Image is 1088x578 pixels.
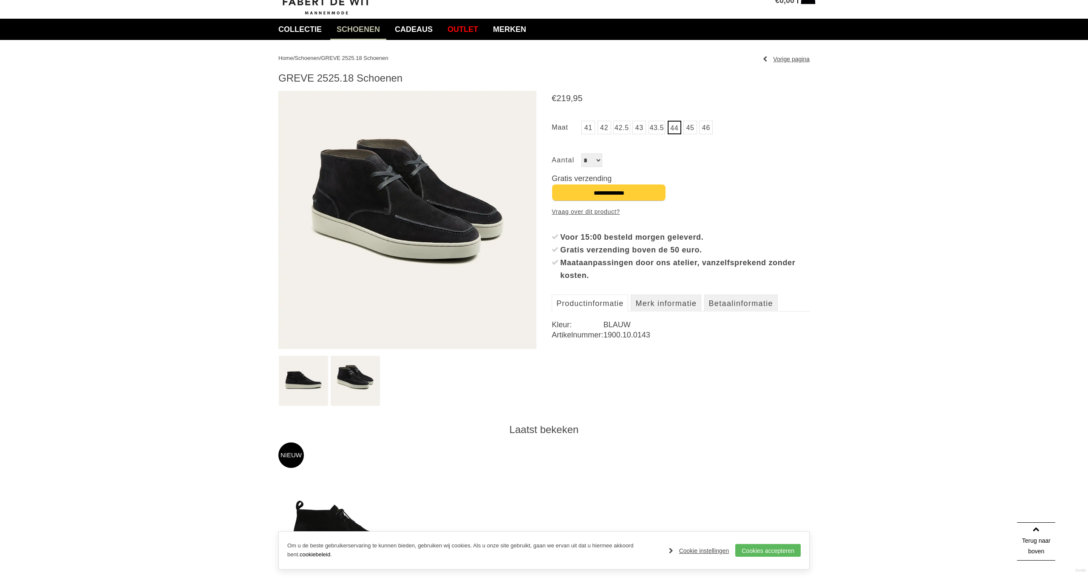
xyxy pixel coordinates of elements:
a: 44 [668,121,681,134]
a: 45 [683,121,697,134]
a: Terug naar boven [1017,522,1055,561]
a: Cadeaus [388,19,439,40]
label: Aantal [552,153,581,167]
a: Cookies accepteren [735,544,801,557]
a: 42 [598,121,611,134]
a: Productinformatie [552,295,628,312]
dt: Kleur: [552,320,603,330]
div: Voor 15:00 besteld morgen geleverd. [560,231,810,244]
li: Maataanpassingen door ons atelier, vanzelfsprekend zonder kosten. [552,256,810,282]
a: 46 [699,121,713,134]
img: GREVE 2525.18 Schoenen [278,91,536,349]
img: greve-2525-18-schoenen [331,356,380,406]
span: Gratis verzending [552,174,612,183]
a: 41 [581,121,595,134]
a: Schoenen [295,55,320,61]
ul: Maat [552,121,810,136]
span: / [293,55,295,61]
a: GREVE 2525.18 Schoenen [321,55,388,61]
dd: 1900.10.0143 [603,330,810,340]
a: Schoenen [330,19,386,40]
span: / [320,55,321,61]
span: 95 [573,93,582,103]
p: Om u de beste gebruikerservaring te kunnen bieden, gebruiken wij cookies. Als u onze site gebruik... [287,541,660,559]
a: cookiebeleid [300,551,330,558]
span: , [571,93,573,103]
img: Blackstone Cg183 Schoenen [292,501,391,551]
div: Laatst bekeken [278,423,810,436]
a: Cookie instellingen [669,544,729,557]
a: Merk informatie [631,295,701,312]
a: Outlet [441,19,484,40]
a: Divide [1075,565,1086,576]
a: 43.5 [649,121,666,134]
a: 42.5 [613,121,630,134]
span: € [552,93,556,103]
h1: GREVE 2525.18 Schoenen [278,72,810,85]
a: Home [278,55,293,61]
span: 219 [556,93,570,103]
dt: Artikelnummer: [552,330,603,340]
a: Betaalinformatie [704,295,778,312]
dd: BLAUW [603,320,810,330]
a: 43 [632,121,646,134]
a: Vorige pagina [763,53,810,65]
a: collectie [272,19,328,40]
div: Gratis verzending boven de 50 euro. [560,244,810,256]
a: Merken [487,19,533,40]
img: greve-2525-18-schoenen [279,356,328,406]
a: Vraag over dit product? [552,205,620,218]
